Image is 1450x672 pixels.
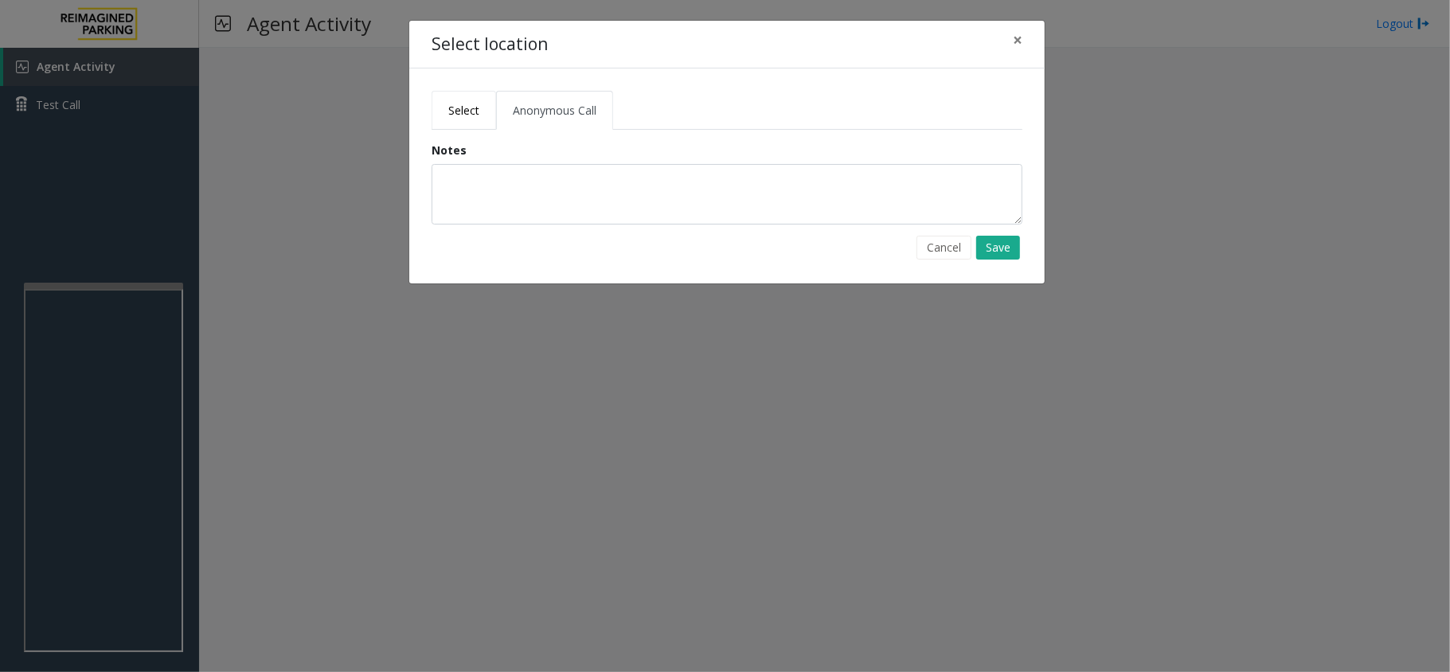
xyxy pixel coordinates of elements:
[513,103,596,118] span: Anonymous Call
[1013,29,1022,51] span: ×
[432,32,548,57] h4: Select location
[448,103,479,118] span: Select
[432,91,1022,130] ul: Tabs
[432,142,467,158] label: Notes
[1002,21,1034,60] button: Close
[976,236,1020,260] button: Save
[917,236,971,260] button: Cancel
